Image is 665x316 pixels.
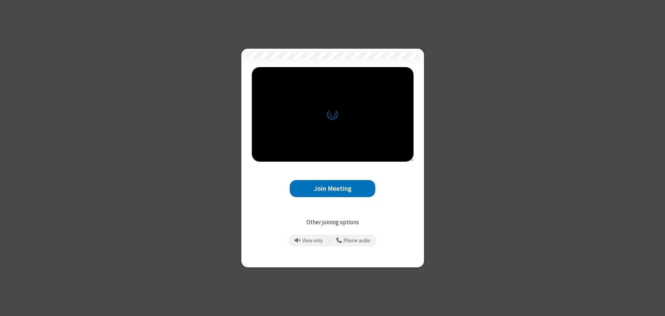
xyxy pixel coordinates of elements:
p: Other joining options [252,218,414,227]
button: Use your phone for mic and speaker while you view the meeting on this device. [334,235,373,246]
button: Join Meeting [290,180,375,197]
span: View only [302,238,323,244]
button: Prevent echo when there is already an active mic and speaker in the room. [292,235,326,246]
span: | [329,236,330,245]
span: Phone audio [343,238,370,244]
